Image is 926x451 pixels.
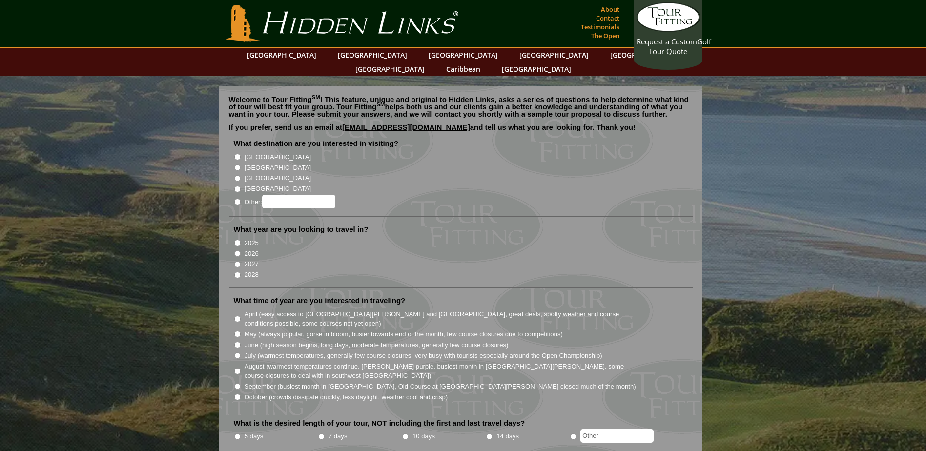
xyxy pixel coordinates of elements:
sup: SM [312,94,320,100]
label: July (warmest temperatures, generally few course closures, very busy with tourists especially aro... [245,351,602,361]
label: 14 days [496,431,519,441]
label: Other: [245,195,335,208]
label: [GEOGRAPHIC_DATA] [245,184,311,194]
input: Other [580,429,654,443]
label: [GEOGRAPHIC_DATA] [245,163,311,173]
label: May (always popular, gorse in bloom, busier towards end of the month, few course closures due to ... [245,329,563,339]
label: September (busiest month in [GEOGRAPHIC_DATA], Old Course at [GEOGRAPHIC_DATA][PERSON_NAME] close... [245,382,636,391]
label: [GEOGRAPHIC_DATA] [245,152,311,162]
p: If you prefer, send us an email at and tell us what you are looking for. Thank you! [229,123,693,138]
p: Welcome to Tour Fitting ! This feature, unique and original to Hidden Links, asks a series of que... [229,96,693,118]
label: 2028 [245,270,259,280]
label: 10 days [412,431,435,441]
a: [GEOGRAPHIC_DATA] [333,48,412,62]
label: 2027 [245,259,259,269]
a: Request a CustomGolf Tour Quote [637,2,700,56]
label: 2025 [245,238,259,248]
sup: SM [377,102,385,107]
a: [GEOGRAPHIC_DATA] [242,48,321,62]
label: What is the desired length of your tour, NOT including the first and last travel days? [234,418,525,428]
label: What destination are you interested in visiting? [234,139,399,148]
span: Request a Custom [637,37,697,46]
label: October (crowds dissipate quickly, less daylight, weather cool and crisp) [245,392,448,402]
label: 2026 [245,249,259,259]
label: [GEOGRAPHIC_DATA] [245,173,311,183]
label: April (easy access to [GEOGRAPHIC_DATA][PERSON_NAME] and [GEOGRAPHIC_DATA], great deals, spotty w... [245,309,637,328]
a: Testimonials [578,20,622,34]
label: 5 days [245,431,264,441]
a: [GEOGRAPHIC_DATA] [605,48,684,62]
label: What year are you looking to travel in? [234,225,369,234]
label: August (warmest temperatures continue, [PERSON_NAME] purple, busiest month in [GEOGRAPHIC_DATA][P... [245,362,637,381]
label: 7 days [329,431,348,441]
a: [GEOGRAPHIC_DATA] [424,48,503,62]
a: [GEOGRAPHIC_DATA] [350,62,430,76]
input: Other: [262,195,335,208]
a: Caribbean [441,62,485,76]
a: [GEOGRAPHIC_DATA] [514,48,594,62]
a: [EMAIL_ADDRESS][DOMAIN_NAME] [342,123,470,131]
a: [GEOGRAPHIC_DATA] [497,62,576,76]
label: What time of year are you interested in traveling? [234,296,406,306]
a: About [598,2,622,16]
label: June (high season begins, long days, moderate temperatures, generally few course closures) [245,340,509,350]
a: The Open [589,29,622,42]
a: Contact [594,11,622,25]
